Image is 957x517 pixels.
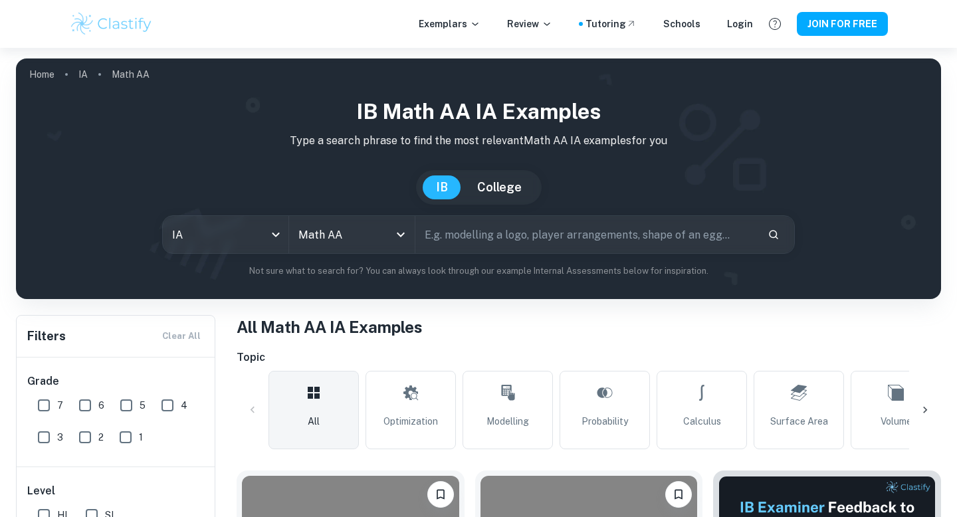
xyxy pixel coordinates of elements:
button: JOIN FOR FREE [797,12,888,36]
span: 4 [181,398,187,413]
h1: IB Math AA IA examples [27,96,930,128]
a: Schools [663,17,700,31]
span: Surface Area [770,414,828,429]
p: Not sure what to search for? You can always look through our example Internal Assessments below f... [27,264,930,278]
span: Optimization [383,414,438,429]
button: Search [762,223,785,246]
p: Type a search phrase to find the most relevant Math AA IA examples for you [27,133,930,149]
button: College [464,175,535,199]
img: Clastify logo [69,11,154,37]
img: profile cover [16,58,941,299]
button: Please log in to bookmark exemplars [427,481,454,508]
p: Review [507,17,552,31]
p: Math AA [112,67,150,82]
p: Exemplars [419,17,480,31]
input: E.g. modelling a logo, player arrangements, shape of an egg... [415,216,757,253]
button: IB [423,175,461,199]
span: Calculus [683,414,721,429]
span: Modelling [486,414,529,429]
span: 6 [98,398,104,413]
span: Volume [881,414,912,429]
h1: All Math AA IA Examples [237,315,941,339]
a: Home [29,65,54,84]
button: Please log in to bookmark exemplars [665,481,692,508]
span: All [308,414,320,429]
button: Open [391,225,410,244]
span: Probability [582,414,628,429]
h6: Topic [237,350,941,365]
div: IA [163,216,288,253]
span: 2 [98,430,104,445]
a: Tutoring [585,17,637,31]
button: Help and Feedback [764,13,786,35]
a: IA [78,65,88,84]
h6: Level [27,483,205,499]
span: 7 [57,398,63,413]
a: Login [727,17,753,31]
span: 1 [139,430,143,445]
h6: Grade [27,373,205,389]
h6: Filters [27,327,66,346]
span: 3 [57,430,63,445]
span: 5 [140,398,146,413]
